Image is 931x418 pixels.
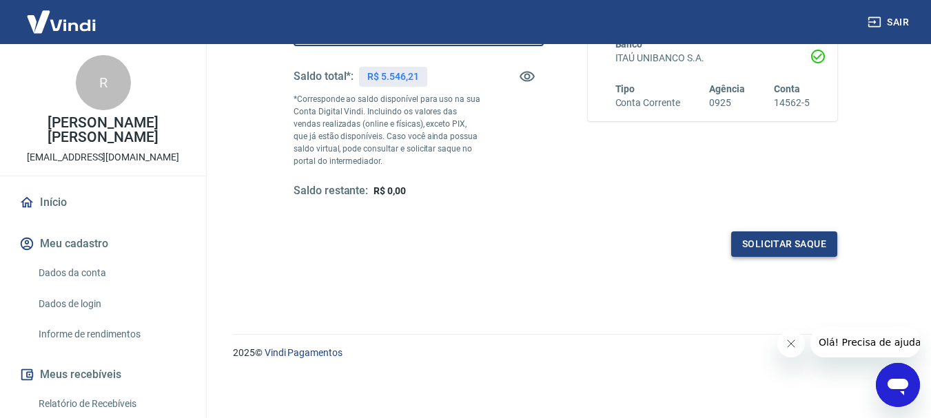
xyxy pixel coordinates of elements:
h5: Saldo total*: [294,70,354,83]
h6: Conta Corrente [615,96,680,110]
span: Agência [709,83,745,94]
a: Dados da conta [33,259,190,287]
div: R [76,55,131,110]
span: Banco [615,39,643,50]
iframe: Fechar mensagem [777,330,805,357]
a: Dados de login [33,290,190,318]
span: R$ 0,00 [374,185,406,196]
h6: 0925 [709,96,745,110]
p: R$ 5.546,21 [367,70,418,84]
p: 2025 © [233,346,898,360]
button: Sair [865,10,914,35]
a: Início [17,187,190,218]
img: Vindi [17,1,106,43]
iframe: Botão para abrir a janela de mensagens [876,363,920,407]
button: Meus recebíveis [17,359,190,390]
span: Conta [774,83,800,94]
button: Solicitar saque [731,231,837,257]
p: [PERSON_NAME] [PERSON_NAME] [11,116,195,145]
p: [EMAIL_ADDRESS][DOMAIN_NAME] [27,150,179,165]
a: Vindi Pagamentos [265,347,342,358]
button: Meu cadastro [17,229,190,259]
h6: 14562-5 [774,96,810,110]
span: Olá! Precisa de ajuda? [8,10,116,21]
p: *Corresponde ao saldo disponível para uso na sua Conta Digital Vindi. Incluindo os valores das ve... [294,93,481,167]
a: Informe de rendimentos [33,320,190,348]
a: Relatório de Recebíveis [33,390,190,418]
h6: ITAÚ UNIBANCO S.A. [615,51,810,65]
h5: Saldo restante: [294,184,368,198]
span: Tipo [615,83,635,94]
iframe: Mensagem da empresa [810,327,920,357]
